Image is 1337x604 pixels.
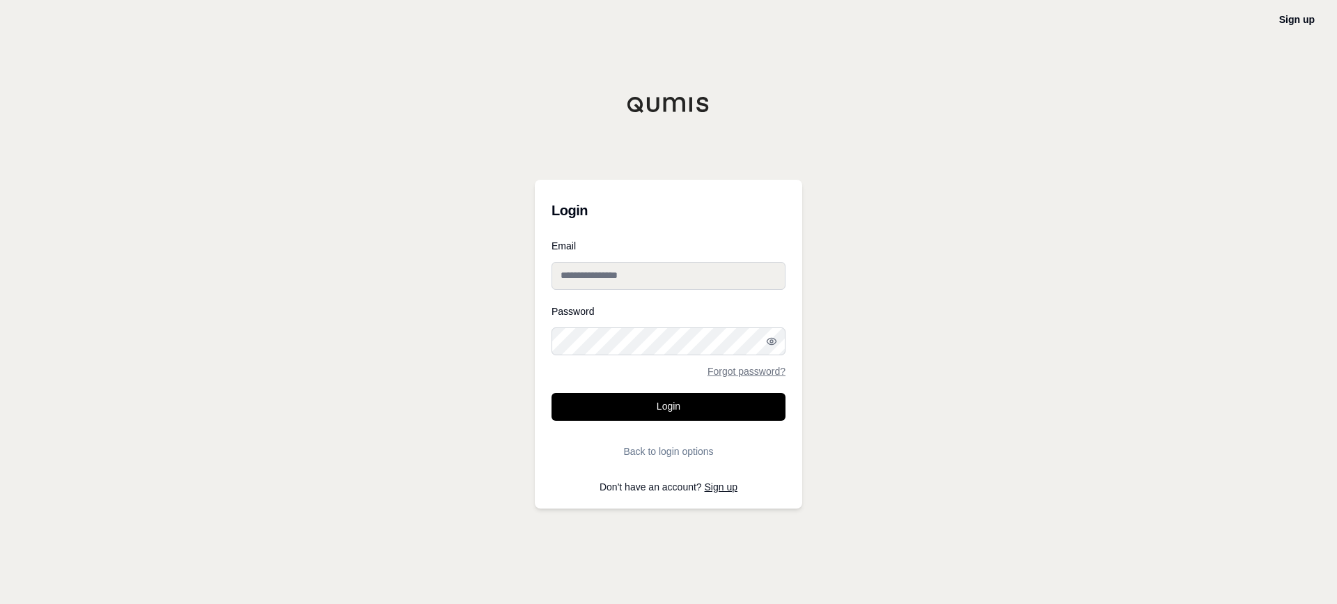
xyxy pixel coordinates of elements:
[552,437,785,465] button: Back to login options
[627,96,710,113] img: Qumis
[552,241,785,251] label: Email
[707,366,785,376] a: Forgot password?
[552,482,785,492] p: Don't have an account?
[552,196,785,224] h3: Login
[705,481,737,493] a: Sign up
[552,393,785,421] button: Login
[552,307,785,316] label: Password
[1279,14,1315,25] a: Sign up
